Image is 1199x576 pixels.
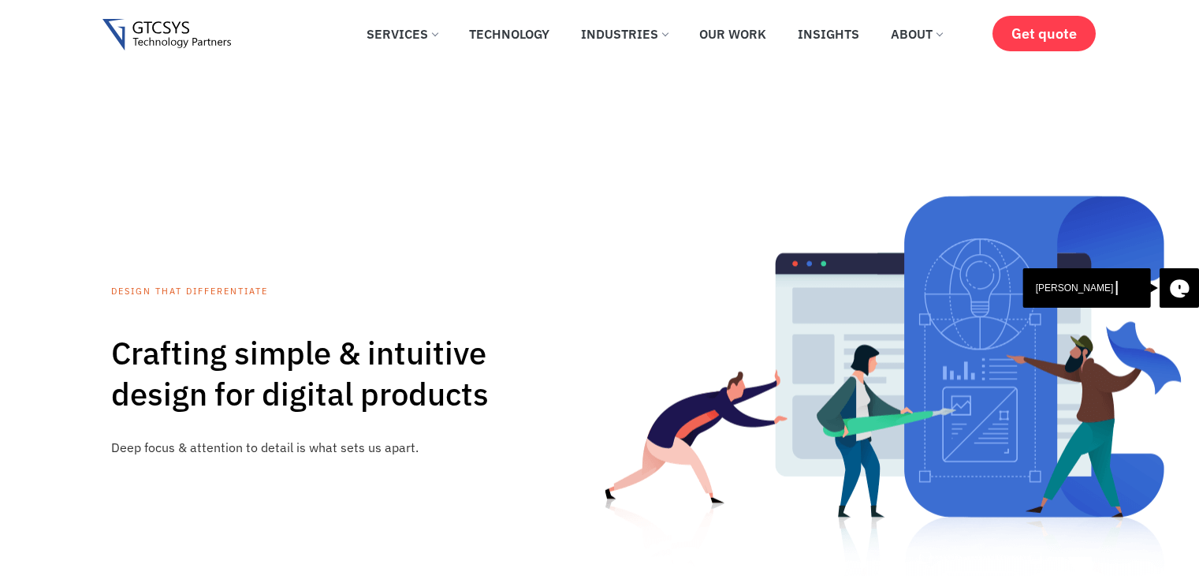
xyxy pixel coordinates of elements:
h2: Crafting simple & intuitive design for digital products [111,332,497,414]
p: Design That Differentiate [111,285,497,298]
a: Industries [569,17,680,51]
a: Services [355,17,449,51]
a: Technology [457,17,561,51]
img: Gtcsys logo [102,19,231,51]
a: Insights [786,17,871,51]
a: About [879,17,954,51]
a: Get quote [992,16,1096,51]
p: Deep focus & attention to detail is what sets us apart. [111,438,497,457]
a: Our Work [687,17,778,51]
span: Get quote [1011,25,1077,42]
